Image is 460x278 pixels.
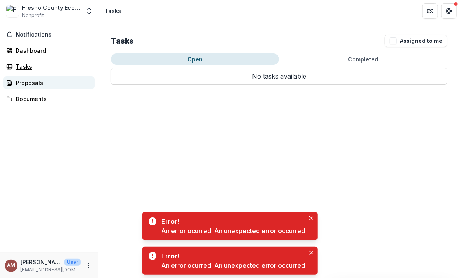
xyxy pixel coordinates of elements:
p: User [64,259,81,266]
p: [PERSON_NAME] [20,258,61,266]
button: Completed [279,53,447,65]
p: [EMAIL_ADDRESS][DOMAIN_NAME] [20,266,81,273]
div: Ana Medina [7,263,15,268]
img: Fresno County Economic Opportunities Commission [6,5,19,17]
a: Documents [3,92,95,105]
div: Tasks [105,7,121,15]
button: Partners [422,3,438,19]
h2: Tasks [111,36,134,46]
button: Close [307,248,316,258]
button: Get Help [441,3,457,19]
div: Error! [161,217,302,226]
div: Dashboard [16,46,88,55]
div: Error! [161,251,302,261]
div: An error ocurred: An unexpected error occurred [161,226,305,236]
div: An error ocurred: An unexpected error occurred [161,261,305,270]
button: Open entity switcher [84,3,95,19]
p: No tasks available [111,68,447,85]
div: Tasks [16,63,88,71]
span: Notifications [16,31,92,38]
a: Proposals [3,76,95,89]
button: Assigned to me [385,35,447,47]
span: Nonprofit [22,12,44,19]
div: Fresno County Economic Opportunities Commission [22,4,81,12]
button: Close [307,214,316,223]
div: Proposals [16,79,88,87]
div: Documents [16,95,88,103]
nav: breadcrumb [101,5,124,17]
a: Dashboard [3,44,95,57]
a: Tasks [3,60,95,73]
button: Open [111,53,279,65]
button: More [84,261,93,271]
button: Notifications [3,28,95,41]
